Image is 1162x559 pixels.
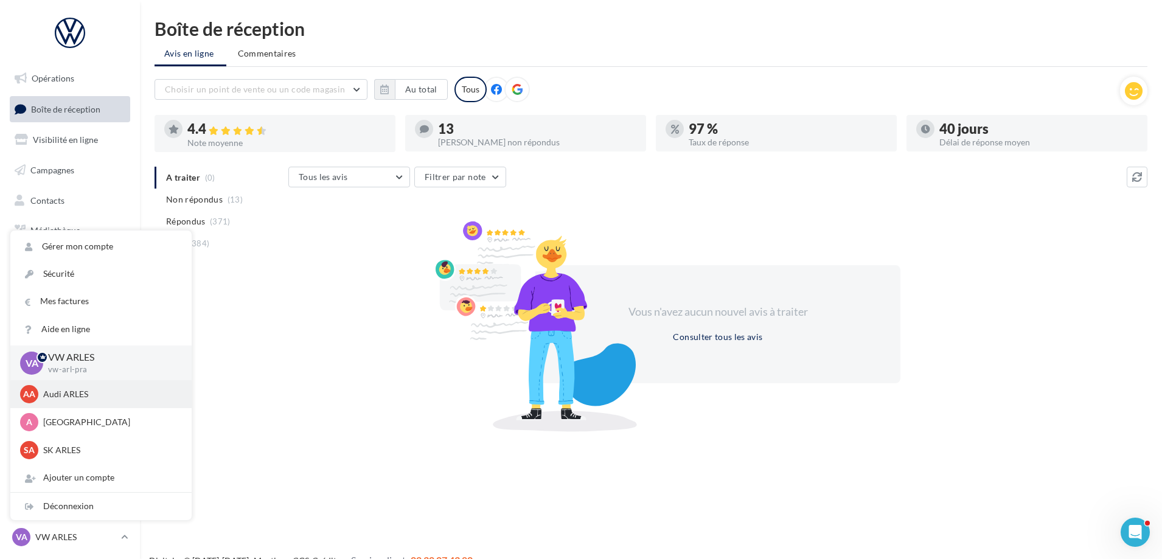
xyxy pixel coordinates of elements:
[33,134,98,145] span: Visibilité en ligne
[30,165,74,175] span: Campagnes
[43,388,177,400] p: Audi ARLES
[288,167,410,187] button: Tous les avis
[155,19,1147,38] div: Boîte de réception
[48,350,172,364] p: VW ARLES
[395,79,448,100] button: Au total
[939,122,1138,136] div: 40 jours
[374,79,448,100] button: Au total
[689,138,887,147] div: Taux de réponse
[939,138,1138,147] div: Délai de réponse moyen
[48,364,172,375] p: vw-arl-pra
[16,531,27,543] span: VA
[30,195,64,205] span: Contacts
[10,526,130,549] a: VA VW ARLES
[26,356,38,370] span: VA
[7,279,133,314] a: ASSETS PERSONNALISABLES
[7,66,133,91] a: Opérations
[43,444,177,456] p: SK ARLES
[10,464,192,491] div: Ajouter un compte
[189,238,210,248] span: (384)
[7,158,133,183] a: Campagnes
[238,47,296,60] span: Commentaires
[187,139,386,147] div: Note moyenne
[1121,518,1150,547] iframe: Intercom live chat
[24,444,35,456] span: SA
[7,127,133,153] a: Visibilité en ligne
[7,96,133,122] a: Boîte de réception
[10,260,192,288] a: Sécurité
[166,193,223,206] span: Non répondus
[30,225,80,235] span: Médiathèque
[414,167,506,187] button: Filtrer par note
[299,172,348,182] span: Tous les avis
[165,84,345,94] span: Choisir un point de vente ou un code magasin
[668,330,767,344] button: Consulter tous les avis
[438,138,636,147] div: [PERSON_NAME] non répondus
[155,79,367,100] button: Choisir un point de vente ou un code magasin
[228,195,243,204] span: (13)
[35,531,116,543] p: VW ARLES
[26,416,32,428] span: A
[454,77,487,102] div: Tous
[10,316,192,343] a: Aide en ligne
[210,217,231,226] span: (371)
[7,188,133,214] a: Contacts
[10,493,192,520] div: Déconnexion
[166,215,206,227] span: Répondus
[7,248,133,274] a: Calendrier
[438,122,636,136] div: 13
[187,122,386,136] div: 4.4
[32,73,74,83] span: Opérations
[10,288,192,315] a: Mes factures
[10,233,192,260] a: Gérer mon compte
[43,416,177,428] p: [GEOGRAPHIC_DATA]
[689,122,887,136] div: 97 %
[613,304,823,320] div: Vous n'avez aucun nouvel avis à traiter
[31,103,100,114] span: Boîte de réception
[23,388,35,400] span: AA
[7,218,133,243] a: Médiathèque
